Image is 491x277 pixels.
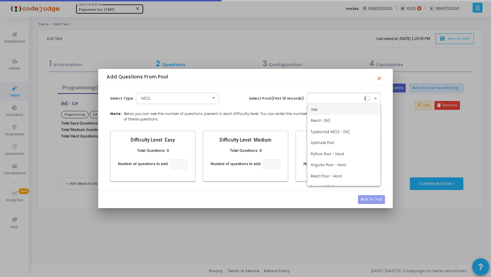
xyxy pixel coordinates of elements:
span: Angular Pool - Hard [311,162,346,167]
ng-dropdown-panel: Options list [307,104,381,186]
label: Number of questions to add: [118,161,169,167]
span: Typescript MCQ - [M] [311,129,349,134]
span: Below you can see the number of questions present in each difficulty level. You can enter the num... [124,111,381,122]
label: Total Questions: 0 [230,148,262,154]
mat-card-title: Difficulty Level: Hard [301,136,375,144]
span: Aptitude Pool [311,140,334,145]
mat-icon: close [376,72,384,81]
span: .Net [311,107,317,112]
mat-card-title: Difficulty Level: Medium [209,136,282,144]
label: Select Pool(First 10 records): [249,96,305,101]
span: MCQ [140,96,150,101]
label: Number of questions to add: [303,161,354,167]
span: React Pool - Hard [311,173,342,179]
span: React- [M] [311,118,330,123]
mat-card-title: Difficulty Level: Easy [116,136,190,144]
b: Note: [110,111,122,122]
span: React MCQ Pool [311,184,339,190]
label: Total Questions: 0 [137,148,169,154]
span: Python Pool - Hard [311,151,344,157]
label: Select Type: [110,96,134,101]
button: Add To Test [358,195,385,204]
h5: Add Questions From Pool [107,74,168,80]
label: Number of questions to add: [211,161,262,167]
